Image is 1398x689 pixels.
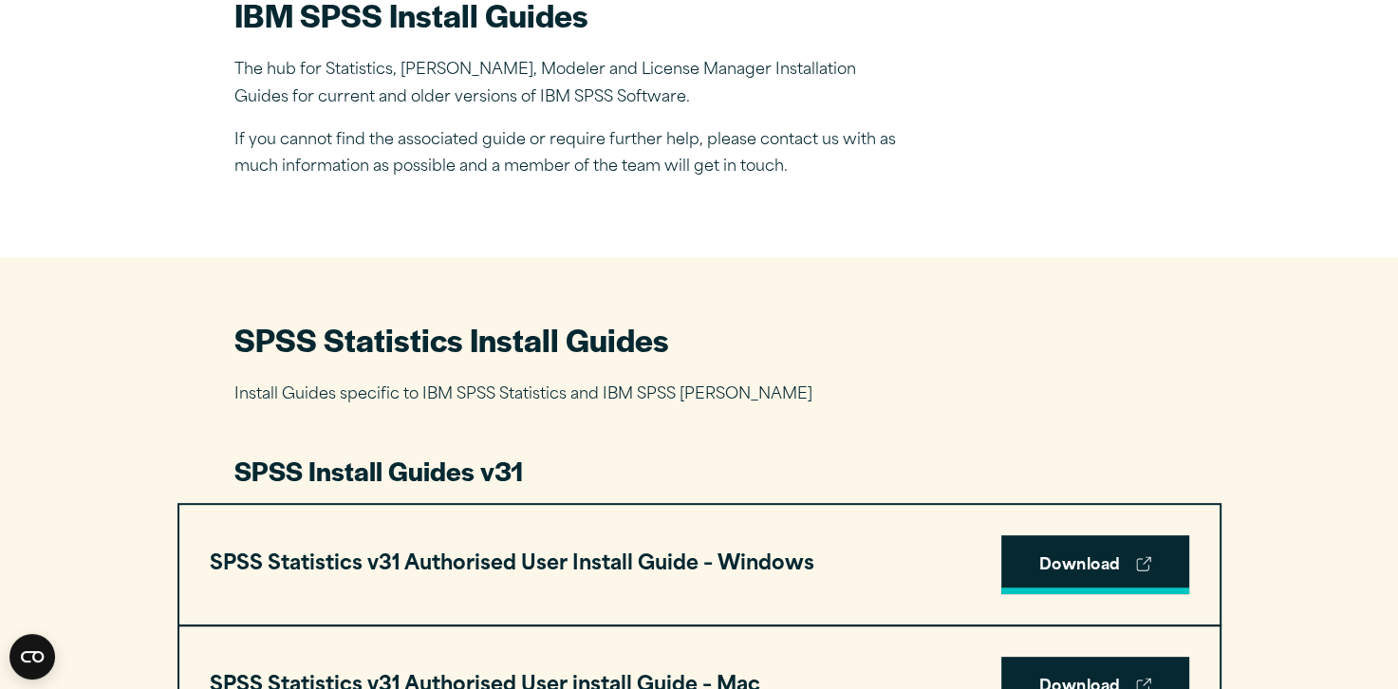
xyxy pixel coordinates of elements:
h3: SPSS Install Guides v31 [234,453,1165,489]
p: The hub for Statistics, [PERSON_NAME], Modeler and License Manager Installation Guides for curren... [234,57,899,112]
h3: SPSS Statistics v31 Authorised User Install Guide – Windows [210,547,814,583]
h2: SPSS Statistics Install Guides [234,318,1165,361]
p: If you cannot find the associated guide or require further help, please contact us with as much i... [234,127,899,182]
p: Install Guides specific to IBM SPSS Statistics and IBM SPSS [PERSON_NAME] [234,382,1165,409]
button: Open CMP widget [9,634,55,680]
a: Download [1001,535,1189,594]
